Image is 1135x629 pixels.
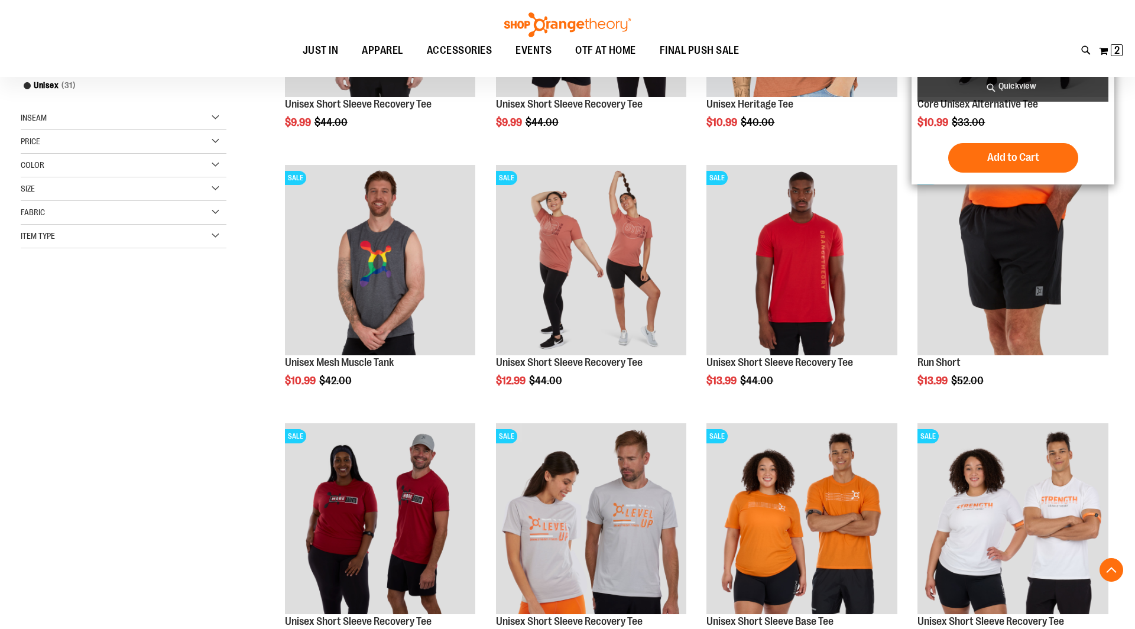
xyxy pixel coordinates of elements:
[285,615,432,627] a: Unisex Short Sleeve Recovery Tee
[285,423,476,616] a: Product image for Unisex SS Recovery TeeSALE
[706,356,853,368] a: Unisex Short Sleeve Recovery Tee
[952,116,987,128] span: $33.00
[917,165,1108,356] img: Product image for Run Short
[706,165,897,356] img: Product image for Unisex Short Sleeve Recovery Tee
[279,159,482,417] div: product
[917,98,1038,110] a: Core Unisex Alternative Tee
[526,116,560,128] span: $44.00
[648,37,751,64] a: FINAL PUSH SALE
[504,37,563,64] a: EVENTS
[917,615,1064,627] a: Unisex Short Sleeve Recovery Tee
[496,423,687,614] img: Product image for Unisex Short Sleeve Recovery Tee
[21,113,47,122] span: Inseam
[515,37,552,64] span: EVENTS
[21,184,35,193] span: Size
[917,70,1108,102] a: Quickview
[912,159,1114,417] div: product
[319,375,354,387] span: $42.00
[285,98,432,110] a: Unisex Short Sleeve Recovery Tee
[575,37,636,64] span: OTF AT HOME
[415,37,504,64] a: ACCESSORIES
[496,429,517,443] span: SALE
[285,171,306,185] span: SALE
[350,37,415,64] a: APPAREL
[21,207,45,217] span: Fabric
[1114,44,1120,56] span: 2
[496,171,517,185] span: SALE
[285,165,476,358] a: Product image for Unisex Mesh Muscle TankSALE
[706,615,834,627] a: Unisex Short Sleeve Base Tee
[917,423,1108,614] img: Product image for Unisex Short Sleeve Recovery Tee
[21,137,40,146] span: Price
[362,37,403,64] span: APPAREL
[706,171,728,185] span: SALE
[706,98,793,110] a: Unisex Heritage Tee
[948,143,1078,173] button: Add to Cart
[502,12,633,37] img: Shop Orangetheory
[917,429,939,443] span: SALE
[917,116,950,128] span: $10.99
[1100,558,1123,582] button: Back To Top
[496,615,643,627] a: Unisex Short Sleeve Recovery Tee
[706,423,897,616] a: Product image for Unisex Short Sleeve Base TeeSALE
[529,375,564,387] span: $44.00
[917,165,1108,358] a: Product image for Run ShortSALE
[917,356,961,368] a: Run Short
[706,116,739,128] span: $10.99
[285,165,476,356] img: Product image for Unisex Mesh Muscle Tank
[741,116,776,128] span: $40.00
[490,159,693,417] div: product
[285,375,317,387] span: $10.99
[496,98,643,110] a: Unisex Short Sleeve Recovery Tee
[21,231,55,241] span: Item Type
[917,423,1108,616] a: Product image for Unisex Short Sleeve Recovery TeeSALE
[303,37,339,64] span: JUST IN
[427,37,492,64] span: ACCESSORIES
[917,375,949,387] span: $13.99
[291,37,351,64] a: JUST IN
[987,151,1039,164] span: Add to Cart
[21,160,44,170] span: Color
[285,423,476,614] img: Product image for Unisex SS Recovery Tee
[496,423,687,616] a: Product image for Unisex Short Sleeve Recovery TeeSALE
[285,429,306,443] span: SALE
[314,116,349,128] span: $44.00
[951,375,985,387] span: $52.00
[740,375,775,387] span: $44.00
[285,356,394,368] a: Unisex Mesh Muscle Tank
[496,375,527,387] span: $12.99
[701,159,903,417] div: product
[18,79,215,92] a: Unisex31
[660,37,740,64] span: FINAL PUSH SALE
[706,165,897,358] a: Product image for Unisex Short Sleeve Recovery TeeSALE
[496,356,643,368] a: Unisex Short Sleeve Recovery Tee
[706,423,897,614] img: Product image for Unisex Short Sleeve Base Tee
[563,37,648,64] a: OTF AT HOME
[496,165,687,356] img: Product image for Unisex Short Sleeve Recovery Tee
[285,116,313,128] span: $9.99
[496,116,524,128] span: $9.99
[496,165,687,358] a: Product image for Unisex Short Sleeve Recovery TeeSALE
[706,429,728,443] span: SALE
[59,79,78,92] span: 31
[706,375,738,387] span: $13.99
